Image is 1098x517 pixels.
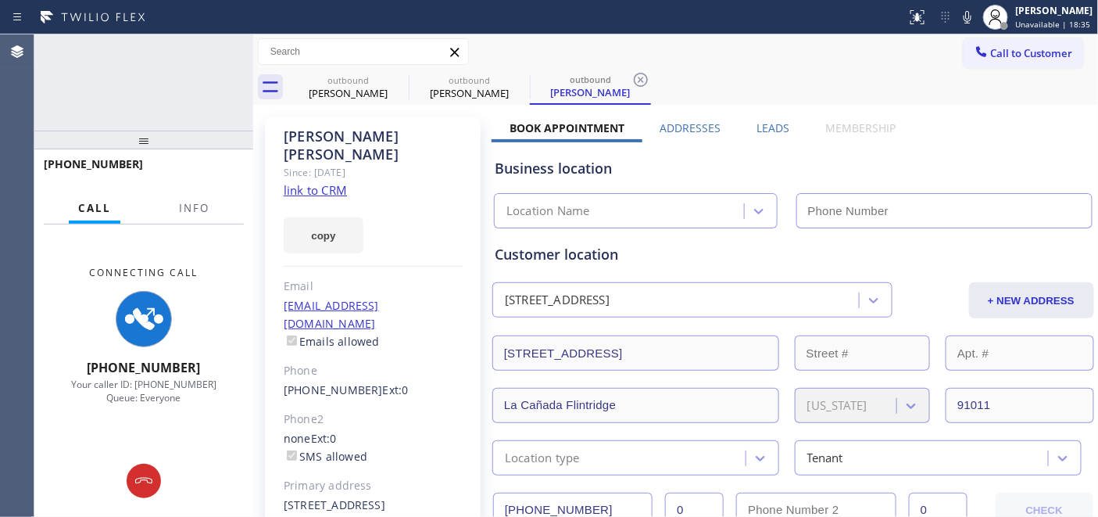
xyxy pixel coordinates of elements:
span: Unavailable | 18:35 [1016,19,1091,30]
span: Call to Customer [991,46,1073,60]
span: Ext: 0 [383,382,409,397]
button: Call [69,193,120,224]
input: ZIP [946,388,1093,423]
div: Tenant [807,449,843,467]
span: [PHONE_NUMBER] [88,359,201,376]
label: SMS allowed [284,449,367,464]
label: Emails allowed [284,334,380,349]
a: link to CRM [284,182,347,198]
label: Leads [756,120,789,135]
button: Info [170,193,219,224]
div: [PERSON_NAME] [531,85,649,99]
div: Location type [505,449,580,467]
label: Membership [825,120,896,135]
input: Street # [795,336,930,371]
div: [PERSON_NAME] [1016,4,1093,17]
button: + NEW ADDRESS [969,282,1094,318]
a: [PHONE_NUMBER] [284,382,383,397]
label: Book Appointment [510,120,624,135]
div: [PERSON_NAME] [PERSON_NAME] [284,127,463,163]
span: Ext: 0 [311,431,337,446]
div: Phone2 [284,411,463,429]
input: Search [259,39,468,64]
div: outbound [531,74,649,85]
div: outbound [410,74,528,86]
div: outbound [289,74,407,86]
input: Address [492,336,779,371]
div: [PERSON_NAME] [289,86,407,100]
span: [PHONE_NUMBER] [44,156,143,171]
div: Location Name [506,203,590,221]
input: SMS allowed [287,451,297,461]
button: Call to Customer [964,38,1083,68]
input: City [492,388,779,423]
div: [STREET_ADDRESS] [505,292,610,310]
a: [EMAIL_ADDRESS][DOMAIN_NAME] [284,298,379,331]
div: [STREET_ADDRESS] [284,497,463,515]
div: Email [284,278,463,296]
span: Call [78,201,111,215]
span: Your caller ID: [PHONE_NUMBER] Queue: Everyone [71,378,216,404]
div: Business location [495,158,1092,179]
span: Connecting Call [90,266,198,279]
input: Phone Number [796,193,1093,228]
div: Customer location [495,244,1092,265]
div: Brooke Butner [410,70,528,105]
button: copy [284,217,363,253]
div: Since: [DATE] [284,163,463,181]
div: none [284,430,463,466]
span: Info [179,201,209,215]
div: [PERSON_NAME] [410,86,528,100]
div: Alexander Baker [289,70,407,105]
input: Emails allowed [287,336,297,346]
button: Mute [957,6,978,28]
button: Hang up [127,464,161,498]
div: Brooke Butner [531,70,649,103]
input: Apt. # [946,336,1093,371]
label: Addresses [660,120,721,135]
div: Phone [284,362,463,380]
div: Primary address [284,477,463,495]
